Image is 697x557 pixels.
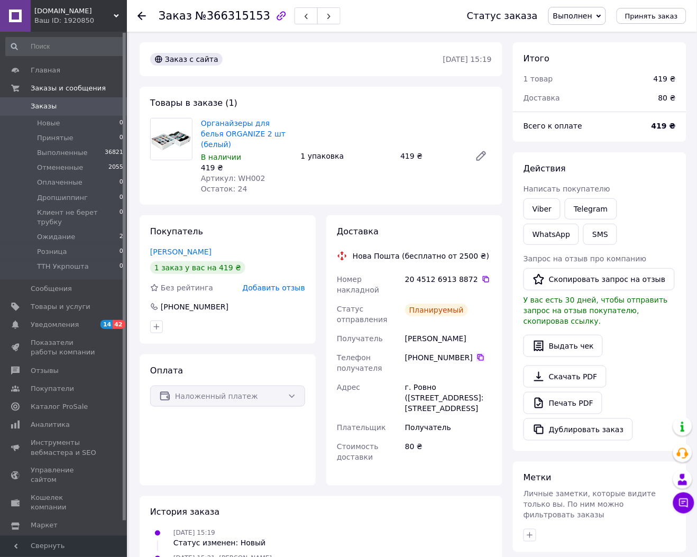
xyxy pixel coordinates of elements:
[243,284,305,292] span: Добавить отзыв
[31,84,106,93] span: Заказы и сообщения
[108,163,123,172] span: 2055
[159,10,192,22] span: Заказ
[120,208,123,227] span: 0
[524,473,552,483] span: Метки
[443,55,492,63] time: [DATE] 15:19
[654,74,676,84] div: 419 ₴
[403,437,494,467] div: 80 ₴
[524,185,610,193] span: Написать покупателю
[31,438,98,457] span: Инструменты вебмастера и SEO
[337,353,382,372] span: Телефон получателя
[524,418,633,441] button: Дублировать заказ
[113,320,125,329] span: 42
[553,12,592,20] span: Выполнен
[37,193,88,203] span: Дропшиппинг
[524,163,566,174] span: Действия
[337,442,379,461] span: Стоимость доставки
[120,247,123,257] span: 0
[524,75,553,83] span: 1 товар
[31,284,72,294] span: Сообщения
[150,98,237,108] span: Товары в заказе (1)
[524,268,675,290] button: Скопировать запрос на отзыв
[34,16,127,25] div: Ваш ID: 1920850
[201,153,241,161] span: В наличии
[37,232,75,242] span: Ожидание
[31,494,98,513] span: Кошелек компании
[37,247,67,257] span: Розница
[31,521,58,531] span: Маркет
[173,538,265,549] div: Статус изменен: Новый
[673,492,694,514] button: Чат с покупателем
[201,174,265,182] span: Артикул: WH002
[5,37,124,56] input: Поиск
[524,94,560,102] span: Доставка
[405,352,492,363] div: [PHONE_NUMBER]
[337,305,388,324] span: Статус отправления
[31,102,57,111] span: Заказы
[337,275,379,294] span: Номер накладной
[31,384,74,394] span: Покупатели
[524,366,607,388] a: Скачать PDF
[120,232,123,242] span: 2
[37,118,60,128] span: Новые
[173,529,215,537] span: [DATE] 15:19
[150,261,245,274] div: 1 заказ у вас на 419 ₴
[34,6,114,16] span: ORGANIZE.IN.UA
[625,12,678,20] span: Принять заказ
[120,193,123,203] span: 0
[37,262,89,271] span: ТТН Укрпошта
[617,8,686,24] button: Принять заказ
[150,248,212,256] a: [PERSON_NAME]
[583,224,617,245] button: SMS
[405,304,468,316] div: Планируемый
[31,302,90,312] span: Товары и услуги
[150,507,219,517] span: История заказа
[396,149,466,163] div: 419 ₴
[150,366,183,376] span: Оплата
[565,198,617,220] a: Telegram
[160,302,230,312] div: [PHONE_NUMBER]
[471,145,492,167] a: Редактировать
[31,366,59,376] span: Отзывы
[195,10,270,22] span: №366315153
[37,208,120,227] span: Клиент не берет трубку
[120,133,123,143] span: 0
[524,296,668,325] span: У вас есть 30 дней, чтобы отправить запрос на отзыв покупателю, скопировав ссылку.
[524,122,582,130] span: Всего к оплате
[37,148,88,158] span: Выполненные
[37,178,82,187] span: Оплаченные
[297,149,397,163] div: 1 упаковка
[37,133,74,143] span: Принятые
[524,53,549,63] span: Итого
[31,338,98,357] span: Показатели работы компании
[161,284,213,292] span: Без рейтинга
[337,226,379,236] span: Доставка
[403,378,494,418] div: г. Ровно ([STREET_ADDRESS]: [STREET_ADDRESS]
[150,53,223,66] div: Заказ с сайта
[105,148,123,158] span: 36821
[405,274,492,285] div: 20 4512 6913 8872
[652,122,676,130] b: 419 ₴
[120,178,123,187] span: 0
[337,423,386,432] span: Плательщик
[100,320,113,329] span: 14
[120,118,123,128] span: 0
[652,86,682,109] div: 80 ₴
[120,262,123,271] span: 0
[150,226,203,236] span: Покупатель
[31,66,60,75] span: Главная
[524,198,561,220] a: Viber
[31,466,98,485] span: Управление сайтом
[467,11,538,21] div: Статус заказа
[31,320,79,330] span: Уведомления
[137,11,146,21] div: Вернуться назад
[151,118,192,160] img: Органайзеры для белья ORGANIZE 2 шт (белый)
[201,119,286,149] a: Органайзеры для белья ORGANIZE 2 шт (белый)
[31,420,70,430] span: Аналитика
[403,329,494,348] div: [PERSON_NAME]
[350,251,492,261] div: Нова Пошта (бесплатно от 2500 ₴)
[524,254,647,263] span: Запрос на отзыв про компанию
[31,402,88,412] span: Каталог ProSale
[524,392,602,414] a: Печать PDF
[403,418,494,437] div: Получатель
